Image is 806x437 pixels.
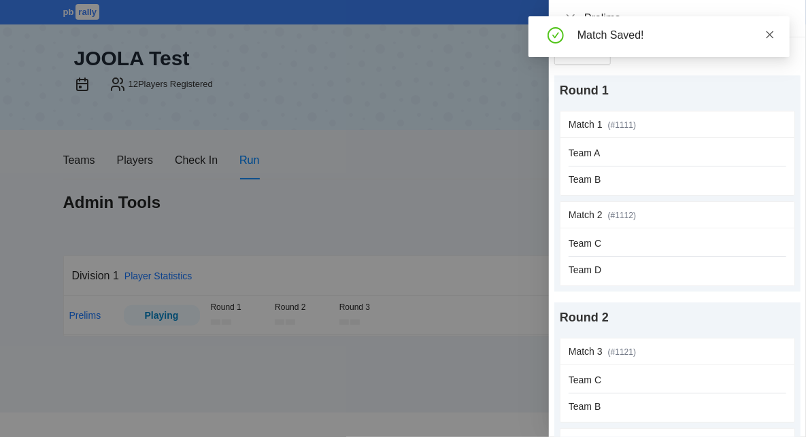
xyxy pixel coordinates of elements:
[569,262,601,277] div: Team D
[565,13,576,24] span: close
[569,145,601,160] div: Team A
[569,236,601,251] div: Team C
[569,209,603,220] span: Match 2
[569,119,603,130] span: Match 1
[608,347,636,357] span: (# 1121 )
[765,30,775,39] span: close
[565,13,576,24] button: Close
[569,346,603,357] span: Match 3
[577,27,773,43] div: Match Saved!
[584,11,790,26] div: Prelims
[569,372,601,387] div: Team C
[548,27,564,43] span: check-circle
[560,308,795,327] div: Round 2
[608,120,636,130] span: (# 1111 )
[569,399,601,414] div: Team B
[608,211,636,220] span: (# 1112 )
[560,81,795,100] div: Round 1
[569,172,601,187] div: Team B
